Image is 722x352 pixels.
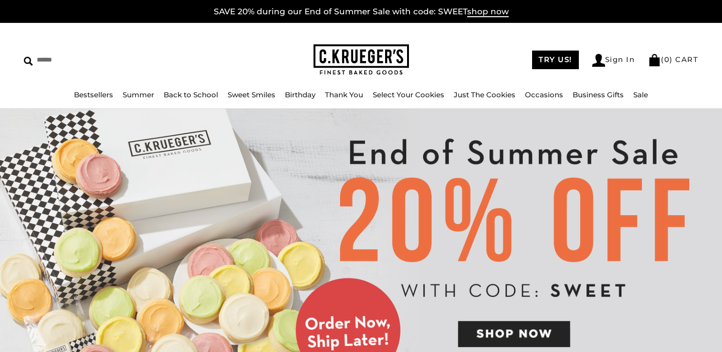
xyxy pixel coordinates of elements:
a: TRY US! [532,51,579,69]
a: Birthday [285,90,315,99]
a: Just The Cookies [454,90,515,99]
a: Occasions [525,90,563,99]
a: SAVE 20% during our End of Summer Sale with code: SWEETshop now [214,7,509,17]
a: Sign In [592,54,635,67]
a: Business Gifts [573,90,624,99]
span: shop now [467,7,509,17]
img: Bag [648,54,661,66]
a: Thank You [325,90,363,99]
img: C.KRUEGER'S [314,44,409,75]
img: Account [592,54,605,67]
a: Sale [633,90,648,99]
input: Search [24,52,184,67]
a: Bestsellers [74,90,113,99]
a: Sweet Smiles [228,90,275,99]
span: 0 [664,55,670,64]
img: Search [24,57,33,66]
a: Back to School [164,90,218,99]
a: Select Your Cookies [373,90,444,99]
a: Summer [123,90,154,99]
a: (0) CART [648,55,698,64]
